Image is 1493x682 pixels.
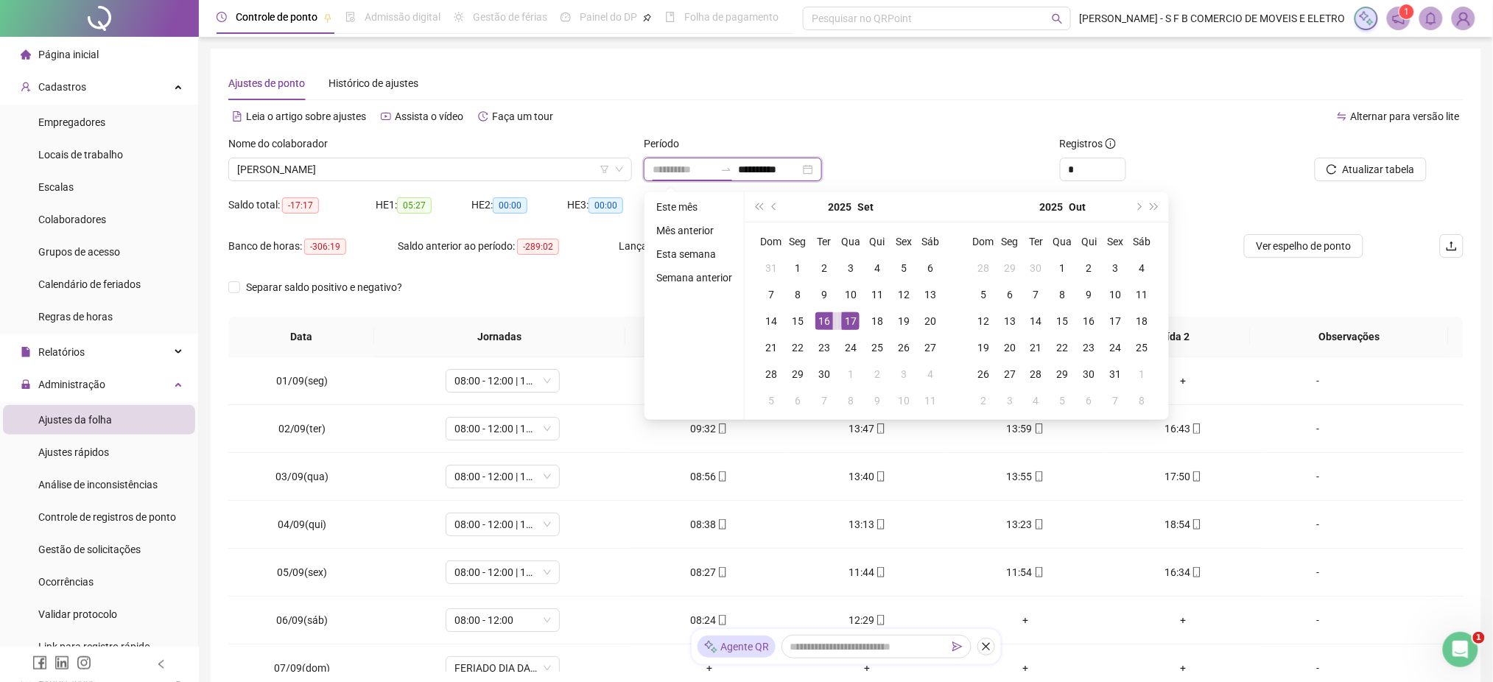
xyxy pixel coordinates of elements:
td: 2025-09-27 [917,334,944,361]
td: 2025-09-30 [1023,255,1050,281]
td: 2025-11-03 [997,387,1023,414]
span: file [21,347,31,357]
td: 2025-10-20 [997,334,1023,361]
span: info-circle [1106,138,1116,149]
div: - [1274,373,1361,389]
div: 11 [1134,286,1151,303]
td: 2025-10-05 [970,281,997,308]
span: 08:00 - 12:00 [454,609,551,631]
td: 2025-09-16 [811,308,837,334]
td: 2025-09-22 [784,334,811,361]
td: 2025-10-22 [1050,334,1076,361]
span: Ajustes de ponto [228,77,305,89]
div: 19 [895,312,913,330]
span: dashboard [561,12,571,22]
span: to [720,164,732,175]
span: [PERSON_NAME] - S F B COMERCIO DE MOVEIS E ELETRO [1080,10,1346,27]
span: Validar protocolo [38,608,117,620]
td: 2025-09-10 [837,281,864,308]
span: Análise de inconsistências [38,479,158,491]
td: 2025-09-13 [917,281,944,308]
td: 2025-09-05 [890,255,917,281]
td: 2025-10-15 [1050,308,1076,334]
div: 16 [1081,312,1098,330]
span: Ocorrências [38,576,94,588]
label: Nome do colaborador [228,136,337,152]
td: 2025-10-08 [837,387,864,414]
div: 12 [974,312,992,330]
span: Folha de pagamento [684,11,779,23]
span: bell [1425,12,1438,25]
td: 2025-10-13 [997,308,1023,334]
span: -289:02 [517,239,559,255]
td: 2025-10-12 [970,308,997,334]
div: 4 [921,365,939,383]
div: 9 [815,286,833,303]
td: 2025-10-29 [1050,361,1076,387]
td: 2025-09-12 [890,281,917,308]
span: Assista o vídeo [395,110,463,122]
span: user-add [21,82,31,92]
span: Link para registro rápido [38,641,150,653]
div: 22 [1054,339,1072,356]
td: 2025-09-24 [837,334,864,361]
td: 2025-10-28 [1023,361,1050,387]
button: month panel [1069,192,1086,222]
div: 3 [1107,259,1125,277]
span: Painel do DP [580,11,637,23]
span: Calendário de feriados [38,278,141,290]
td: 2025-09-15 [784,308,811,334]
div: 7 [815,392,833,409]
td: 2025-10-30 [1076,361,1103,387]
div: 28 [974,259,992,277]
td: 2025-09-23 [811,334,837,361]
td: 2025-10-19 [970,334,997,361]
div: 13 [921,286,939,303]
div: 20 [921,312,939,330]
span: Controle de registros de ponto [38,511,176,523]
span: Gestão de solicitações [38,544,141,555]
td: 2025-11-02 [970,387,997,414]
td: 2025-09-28 [758,361,784,387]
span: lock [21,379,31,390]
td: 2025-11-08 [1129,387,1156,414]
span: Cadastros [38,81,86,93]
button: Ver espelho de ponto [1244,234,1363,258]
td: 2025-10-23 [1076,334,1103,361]
td: 2025-09-25 [864,334,890,361]
span: Separar saldo positivo e negativo? [240,279,408,295]
td: 2025-09-09 [811,281,837,308]
div: 7 [1027,286,1045,303]
div: 3 [842,259,860,277]
td: 2025-09-28 [970,255,997,281]
div: 28 [762,365,780,383]
img: sparkle-icon.fc2bf0ac1784a2077858766a79e2daf3.svg [703,639,718,655]
div: Saldo total: [228,197,376,214]
td: 2025-11-07 [1103,387,1129,414]
label: Período [644,136,689,152]
div: 17 [842,312,860,330]
span: Leia o artigo sobre ajustes [246,110,366,122]
div: 5 [974,286,992,303]
sup: 1 [1399,4,1414,19]
span: file-text [232,111,242,122]
span: Registros [1060,136,1116,152]
span: swap [1337,111,1347,122]
td: 2025-10-01 [837,361,864,387]
div: 7 [762,286,780,303]
span: LUIS CARLOS DOS SANTOS BARRETO [237,158,623,180]
button: next-year [1130,192,1146,222]
div: HE 1: [376,197,471,214]
div: 2 [1081,259,1098,277]
td: 2025-10-14 [1023,308,1050,334]
div: Saldo anterior ao período: [398,238,619,255]
td: 2025-10-11 [1129,281,1156,308]
span: Colaboradores [38,214,106,225]
td: 2025-10-03 [890,361,917,387]
div: 26 [895,339,913,356]
td: 2025-10-09 [1076,281,1103,308]
span: Ver espelho de ponto [1256,238,1352,254]
div: 8 [789,286,807,303]
th: Saída 2 [1095,317,1251,357]
td: 2025-11-06 [1076,387,1103,414]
